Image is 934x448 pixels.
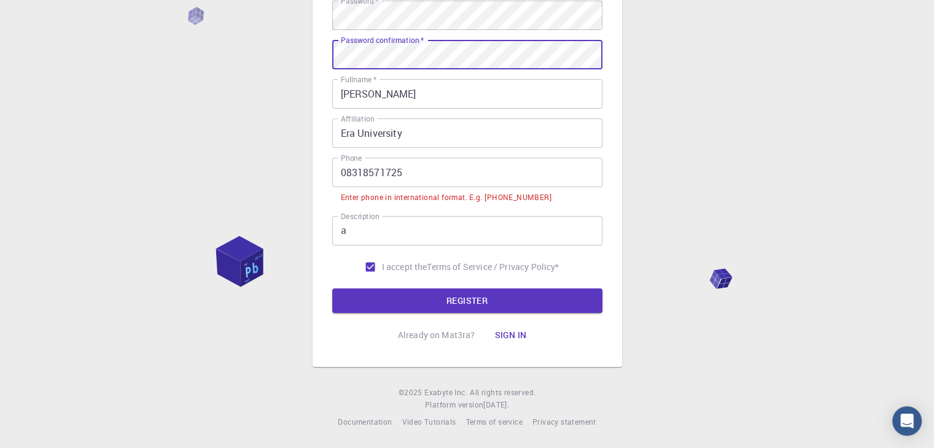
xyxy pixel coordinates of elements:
[338,416,392,428] a: Documentation
[341,211,379,222] label: Description
[402,416,456,428] a: Video Tutorials
[532,416,596,428] a: Privacy statement
[485,323,536,347] button: Sign in
[341,35,424,45] label: Password confirmation
[382,261,427,273] span: I accept the
[332,288,602,313] button: REGISTER
[427,261,559,273] p: Terms of Service / Privacy Policy *
[398,329,475,341] p: Already on Mat3ra?
[532,417,596,427] span: Privacy statement
[465,416,522,428] a: Terms of service
[892,406,922,436] div: Open Intercom Messenger
[338,417,392,427] span: Documentation
[427,261,559,273] a: Terms of Service / Privacy Policy*
[470,387,535,399] span: All rights reserved.
[483,399,509,411] a: [DATE].
[341,74,376,85] label: Fullname
[483,400,509,409] span: [DATE] .
[424,387,467,399] a: Exabyte Inc.
[341,153,362,163] label: Phone
[424,387,467,397] span: Exabyte Inc.
[425,399,483,411] span: Platform version
[399,387,424,399] span: © 2025
[341,114,374,124] label: Affiliation
[402,417,456,427] span: Video Tutorials
[341,191,551,204] div: Enter phone in international format. E.g. [PHONE_NUMBER]
[465,417,522,427] span: Terms of service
